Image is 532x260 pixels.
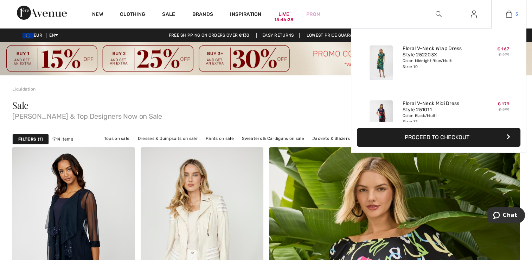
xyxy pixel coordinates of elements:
[12,110,520,120] span: [PERSON_NAME] & Top Designers Now on Sale
[471,10,477,18] img: My Info
[101,134,133,143] a: Tops on sale
[202,134,237,143] a: Pants on sale
[497,47,509,51] span: € 167
[23,33,45,38] span: EUR
[230,11,261,19] span: Inspiration
[274,17,293,23] div: 15:46:28
[370,100,393,135] img: Floral V-Neck Midi Dress Style 251011
[120,11,145,19] a: Clothing
[301,33,369,38] a: Lowest Price Guarantee
[499,107,509,112] s: € 299
[403,45,472,58] a: Floral V-Neck Wrap Dress Style 252203X
[162,11,175,19] a: Sale
[309,134,370,143] a: Jackets & Blazers on sale
[499,52,509,57] s: € 279
[38,136,43,142] span: 1
[17,6,67,20] img: 1ère Avenue
[436,10,442,18] img: search the website
[12,87,36,92] a: Liquidation
[498,101,509,106] span: € 179
[278,11,289,18] a: Live15:46:28
[465,10,482,19] a: Sign In
[370,45,393,80] img: Floral V-Neck Wrap Dress Style 252203X
[18,136,36,142] strong: Filters
[487,207,525,225] iframe: Opens a widget where you can chat to one of our agents
[12,99,28,111] span: Sale
[506,10,512,18] img: My Bag
[306,11,320,18] a: Prom
[357,128,520,147] button: Proceed to Checkout
[134,134,201,143] a: Dresses & Jumpsuits on sale
[403,58,472,69] div: Color: Midnight Blue/Multi Size: 10
[515,11,518,17] span: 3
[192,11,213,19] a: Brands
[92,11,103,19] a: New
[49,33,58,38] span: EN
[256,33,300,38] a: Easy Returns
[163,33,255,38] a: Free shipping on orders over €130
[492,10,526,18] a: 3
[238,134,307,143] a: Sweaters & Cardigans on sale
[403,100,472,113] a: Floral V-Neck Midi Dress Style 251011
[23,33,34,38] img: Euro
[403,113,472,124] div: Color: Black/Multi Size: 12
[52,136,73,142] span: 1714 items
